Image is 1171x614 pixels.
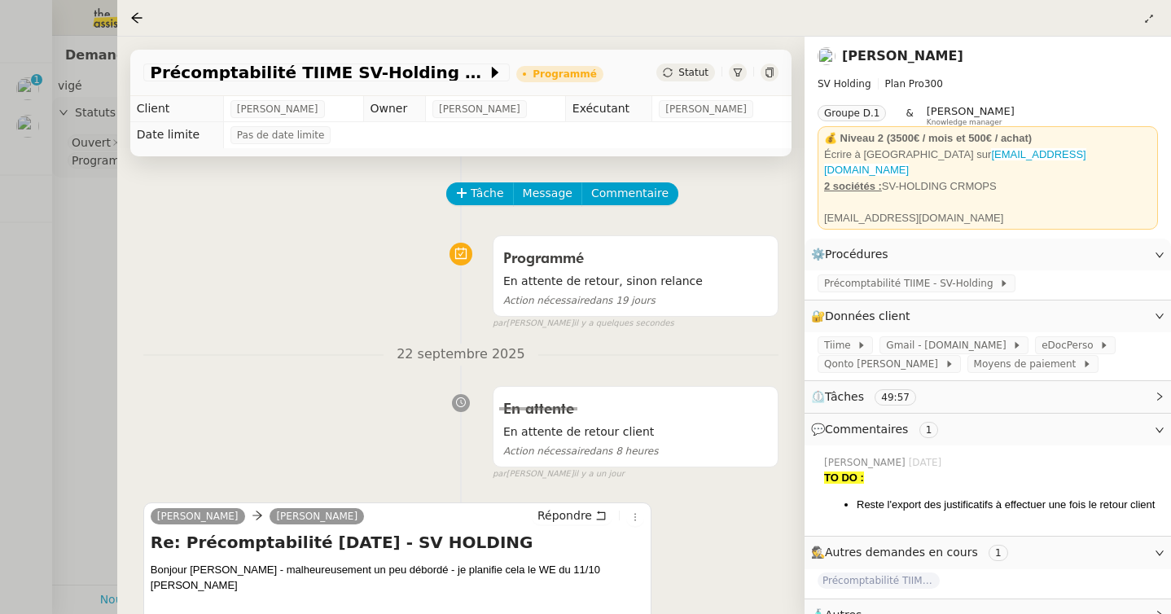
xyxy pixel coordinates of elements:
span: Moyens de paiement [974,356,1082,372]
span: [PERSON_NAME] [927,105,1015,117]
nz-tag: Groupe D.1 [818,105,886,121]
span: par [493,467,507,481]
td: Date limite [130,122,224,148]
span: Précomptabilité TIIME - SV-Holding [824,275,999,292]
span: Action nécessaire [503,295,590,306]
span: Tâche [471,184,504,203]
app-user-label: Knowledge manager [927,105,1015,126]
span: Procédures [825,248,888,261]
div: 🔐Données client [805,300,1171,332]
img: users%2FyAaYa0thh1TqqME0LKuif5ROJi43%2Favatar%2F3a825d04-53b1-4b39-9daa-af456df7ce53 [818,47,835,65]
strong: 💰 Niveau 2 (3500€ / mois et 500€ / achat) [824,132,1032,144]
div: [EMAIL_ADDRESS][DOMAIN_NAME] [824,210,1151,226]
nz-tag: 1 [989,545,1008,561]
small: [PERSON_NAME] [493,317,674,331]
span: il y a quelques secondes [574,317,674,331]
span: & [906,105,913,126]
span: En attente de retour client [503,423,768,441]
span: Tâches [825,390,864,403]
a: [PERSON_NAME] [842,48,963,64]
span: [PERSON_NAME] [665,101,747,117]
span: [PERSON_NAME] [824,455,909,470]
span: Action nécessaire [503,445,590,457]
span: [DATE] [909,455,945,470]
td: Owner [363,96,426,122]
td: Exécutant [565,96,652,122]
span: eDocPerso [1042,337,1099,353]
div: ⏲️Tâches 49:57 [805,381,1171,413]
span: Message [523,184,572,203]
span: dans 19 jours [503,295,656,306]
div: Bonjour [PERSON_NAME] - malheureusement un peu débordé - je planifie cela le WE du 11/10 [151,562,644,594]
button: Répondre [532,507,612,524]
span: Précomptabilité TIIME CRMOPS - [DATE] [818,572,940,589]
span: 🔐 [811,307,917,326]
span: En attente de retour, sinon relance [503,272,768,291]
span: Statut [678,67,708,78]
h4: Re: Précomptabilité [DATE] - SV HOLDING [151,531,644,554]
td: Client [130,96,224,122]
span: [PERSON_NAME] [276,511,357,522]
div: Programmé [533,69,597,79]
span: 💬 [811,423,945,436]
span: Gmail - [DOMAIN_NAME] [886,337,1012,353]
span: ⏲️ [811,390,930,403]
nz-tag: 1 [919,422,939,438]
span: par [493,317,507,331]
div: Écrire à [GEOGRAPHIC_DATA] sur [824,147,1151,178]
div: 💬Commentaires 1 [805,414,1171,445]
span: Knowledge manager [927,118,1002,127]
span: Plan Pro [885,78,924,90]
span: 300 [924,78,943,90]
u: 2 sociétés : [824,180,882,192]
span: Commentaire [591,184,669,203]
span: il y a un jour [574,467,625,481]
span: [PERSON_NAME] [237,101,318,117]
span: Commentaires [825,423,908,436]
span: SV Holding [818,78,871,90]
li: Reste l'export des justificatifs à effectuer une fois le retour client [857,497,1158,513]
span: Répondre [537,507,592,524]
div: 🕵️Autres demandes en cours 1 [805,537,1171,568]
div: SV-HOLDING CRMOPS [824,178,1151,195]
span: Pas de date limite [237,127,325,143]
span: Données client [825,309,910,322]
div: ⚙️Procédures [805,239,1171,270]
span: [PERSON_NAME] [439,101,520,117]
button: Message [513,182,582,205]
span: Autres demandes en cours [825,546,978,559]
span: Programmé [503,252,584,266]
span: 22 septembre 2025 [384,344,538,366]
div: [PERSON_NAME] [151,577,644,594]
nz-tag: 49:57 [875,389,916,406]
span: dans 8 heures [503,445,659,457]
span: Tiime [824,337,857,353]
strong: TO DO : [824,471,864,484]
span: En attente [503,402,574,417]
span: ⚙️ [811,245,896,264]
small: [PERSON_NAME] [493,467,625,481]
button: Commentaire [581,182,678,205]
span: Qonto [PERSON_NAME] [824,356,945,372]
a: [PERSON_NAME] [151,509,245,524]
button: Tâche [446,182,514,205]
span: Précomptabilité TIIME SV-Holding - [DATE] [150,64,487,81]
span: 🕵️ [811,546,1015,559]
